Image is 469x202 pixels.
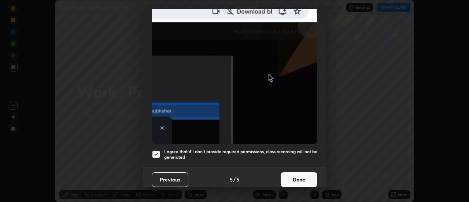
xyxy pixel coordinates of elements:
[152,172,188,187] button: Previous
[233,176,236,183] h4: /
[281,172,317,187] button: Done
[236,176,239,183] h4: 5
[230,176,233,183] h4: 5
[164,149,317,160] h5: I agree that if I don't provide required permissions, class recording will not be generated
